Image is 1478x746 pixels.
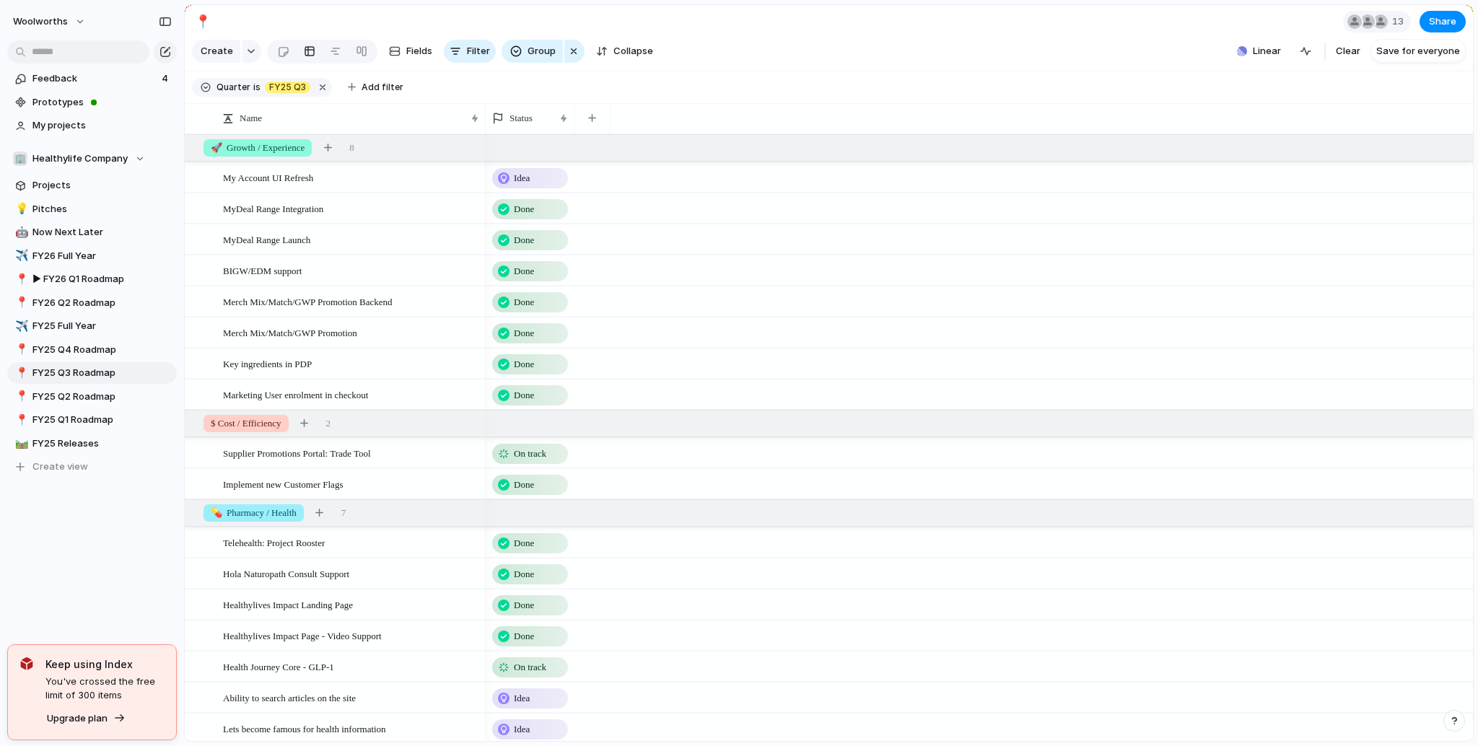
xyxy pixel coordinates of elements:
[240,111,262,126] span: Name
[7,362,177,384] div: 📍FY25 Q3 Roadmap
[269,81,306,94] span: FY25 Q3
[7,198,177,220] a: 💡Pitches
[514,326,534,341] span: Done
[383,40,438,63] button: Fields
[223,293,393,310] span: Merch Mix/Match/GWP Promotion Backend
[1429,14,1456,29] span: Share
[262,79,313,95] button: FY25 Q3
[13,390,27,404] button: 📍
[192,40,240,63] button: Create
[7,339,177,361] div: 📍FY25 Q4 Roadmap
[211,416,281,431] span: $ Cost / Efficiency
[528,44,556,58] span: Group
[514,629,534,644] span: Done
[15,388,25,405] div: 📍
[211,142,222,153] span: 🚀
[32,319,172,333] span: FY25 Full Year
[223,720,386,737] span: Lets become famous for health information
[217,81,250,94] span: Quarter
[1392,14,1408,29] span: 13
[339,77,412,97] button: Add filter
[223,324,357,341] span: Merch Mix/Match/GWP Promotion
[32,225,172,240] span: Now Next Later
[211,141,305,155] span: Growth / Experience
[223,444,371,461] span: Supplier Promotions Portal: Trade Tool
[32,343,172,357] span: FY25 Q4 Roadmap
[15,271,25,288] div: 📍
[514,660,546,675] span: On track
[7,433,177,455] div: 🛤️FY25 Releases
[444,40,496,63] button: Filter
[223,262,302,278] span: BIGW/EDM support
[195,12,211,31] div: 📍
[514,478,534,492] span: Done
[253,81,261,94] span: is
[349,141,354,155] span: 8
[15,435,25,452] div: 🛤️
[341,506,346,520] span: 7
[223,386,368,403] span: Marketing User enrolment in checkout
[45,675,165,703] span: You've crossed the free limit of 300 items
[223,627,382,644] span: Healthylives Impact Page - Video Support
[162,71,171,86] span: 4
[13,319,27,333] button: ✈️
[32,95,172,110] span: Prototypes
[7,409,177,431] a: 📍FY25 Q1 Roadmap
[15,365,25,382] div: 📍
[7,315,177,337] a: ✈️FY25 Full Year
[7,92,177,113] a: Prototypes
[514,295,534,310] span: Done
[7,115,177,136] a: My projects
[7,148,177,170] button: 🏢Healthylife Company
[514,202,534,216] span: Done
[32,390,172,404] span: FY25 Q2 Roadmap
[223,596,353,613] span: Healthylives Impact Landing Page
[514,722,530,737] span: Idea
[7,221,177,243] a: 🤖Now Next Later
[613,44,653,58] span: Collapse
[32,272,172,286] span: ▶︎ FY26 Q1 Roadmap
[32,152,128,166] span: Healthylife Company
[15,294,25,311] div: 📍
[7,175,177,196] a: Projects
[1370,40,1466,63] button: Save for everyone
[223,565,349,582] span: Hola Naturopath Consult Support
[514,691,530,706] span: Idea
[15,341,25,358] div: 📍
[223,231,310,247] span: MyDeal Range Launch
[514,447,546,461] span: On track
[514,536,534,550] span: Done
[7,68,177,89] a: Feedback4
[13,249,27,263] button: ✈️
[15,224,25,241] div: 🤖
[326,416,331,431] span: 2
[1330,40,1366,63] button: Clear
[223,658,334,675] span: Health Journey Core - GLP-1
[13,366,27,380] button: 📍
[47,711,108,726] span: Upgrade plan
[1336,44,1360,58] span: Clear
[514,233,534,247] span: Done
[514,598,534,613] span: Done
[590,40,659,63] button: Collapse
[1420,11,1466,32] button: Share
[7,386,177,408] div: 📍FY25 Q2 Roadmap
[32,436,172,451] span: FY25 Releases
[7,292,177,314] a: 📍FY26 Q2 Roadmap
[467,44,490,58] span: Filter
[406,44,432,58] span: Fields
[7,268,177,290] a: 📍▶︎ FY26 Q1 Roadmap
[32,118,172,133] span: My projects
[13,272,27,286] button: 📍
[13,343,27,357] button: 📍
[32,296,172,310] span: FY26 Q2 Roadmap
[43,708,130,729] button: Upgrade plan
[13,14,68,29] span: woolworths
[211,507,222,518] span: 💊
